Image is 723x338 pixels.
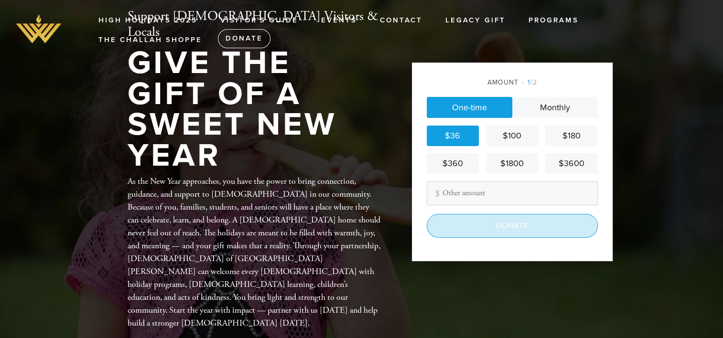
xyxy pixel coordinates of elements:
[314,11,364,30] a: Events
[521,11,586,30] a: Programs
[128,175,381,329] div: As the New Year approaches, you have the power to bring connection, guidance, and support to [DEM...
[427,97,512,118] a: One-time
[128,48,381,171] h1: Give the Gift of a Sweet New Year
[549,157,594,170] div: $3600
[91,31,209,49] a: The Challah Shoppe
[427,153,479,174] a: $360
[486,126,538,146] a: $100
[528,78,530,86] span: 1
[522,78,537,86] span: /2
[14,12,63,46] img: A10802_Chabad_Logo_AP%20%285%29%20-%20Edited.png
[512,97,598,118] a: Monthly
[218,29,270,48] a: Donate
[545,126,597,146] a: $180
[427,181,598,205] input: Other amount
[427,126,479,146] a: $36
[438,11,513,30] a: Legacy Gift
[427,214,598,238] input: Donate
[486,153,538,174] a: $1800
[490,157,534,170] div: $1800
[431,129,475,142] div: $36
[431,157,475,170] div: $360
[545,153,597,174] a: $3600
[373,11,430,30] a: Contact
[213,11,305,30] a: Visitor's Guide
[91,11,205,30] a: High Holidays 2025
[427,77,598,87] div: Amount
[490,129,534,142] div: $100
[549,129,594,142] div: $180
